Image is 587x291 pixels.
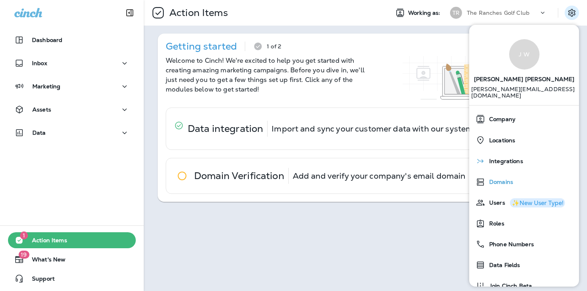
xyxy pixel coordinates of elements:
span: Users [485,199,505,206]
p: Import and sync your customer data with our system [272,126,473,132]
span: Domains [485,179,513,185]
span: Locations [485,137,515,144]
p: Action Items [166,7,228,19]
button: Integrations [469,151,579,171]
button: 1Action Items [8,232,136,248]
span: 1 [20,231,28,239]
p: [PERSON_NAME][EMAIL_ADDRESS][DOMAIN_NAME] [471,86,577,105]
p: Inbox [32,60,47,66]
span: Phone Numbers [485,241,534,248]
span: Company [485,116,516,123]
button: Roles [469,213,579,234]
button: Assets [8,102,136,118]
a: Company [472,111,576,127]
span: [PERSON_NAME] [PERSON_NAME] [474,70,575,86]
span: Integrations [485,158,523,165]
a: Users✨New User Type! [472,195,576,211]
button: ✨New User Type! [510,198,565,207]
p: Domain Verification [194,173,284,179]
div: J W [509,39,539,70]
p: Dashboard [32,37,62,43]
a: Phone Numbers [472,236,576,252]
p: The Ranches Golf Club [467,10,529,16]
button: Users✨New User Type! [469,192,579,213]
a: Locations [472,132,576,148]
span: What's New [24,256,65,266]
button: Marketing [8,78,136,94]
a: Integrations [472,153,576,169]
button: Inbox [8,55,136,71]
p: Add and verify your company's email domain [293,173,466,179]
span: Join Cinch Beta [485,283,532,289]
p: Welcome to Cinch! We're excited to help you get started with creating amazing marketing campaigns... [166,56,365,94]
button: Data [8,125,136,141]
div: TR [450,7,462,19]
p: Getting started [166,43,237,50]
a: Domains [472,174,576,190]
span: Action Items [24,237,67,247]
span: 19 [18,251,29,259]
p: Data [32,130,46,136]
button: Collapse Sidebar [119,5,141,21]
button: Dashboard [8,32,136,48]
button: Settings [565,6,579,20]
p: Data integration [188,126,263,132]
span: Working as: [408,10,442,16]
button: Company [469,109,579,130]
button: 19What's New [8,251,136,267]
button: Locations [469,130,579,151]
a: Roles [472,215,576,231]
a: Data Fields [472,257,576,273]
div: ✨New User Type! [512,200,563,206]
button: Domains [469,171,579,192]
p: Assets [32,106,51,113]
span: Data Fields [485,262,520,269]
a: J W[PERSON_NAME] [PERSON_NAME] [PERSON_NAME][EMAIL_ADDRESS][DOMAIN_NAME] [469,31,579,105]
p: Marketing [32,83,60,90]
span: Support [24,275,55,285]
button: Support [8,271,136,287]
span: Roles [485,220,504,227]
button: Phone Numbers [469,234,579,255]
p: 1 of 2 [267,43,281,50]
button: Data Fields [469,255,579,275]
